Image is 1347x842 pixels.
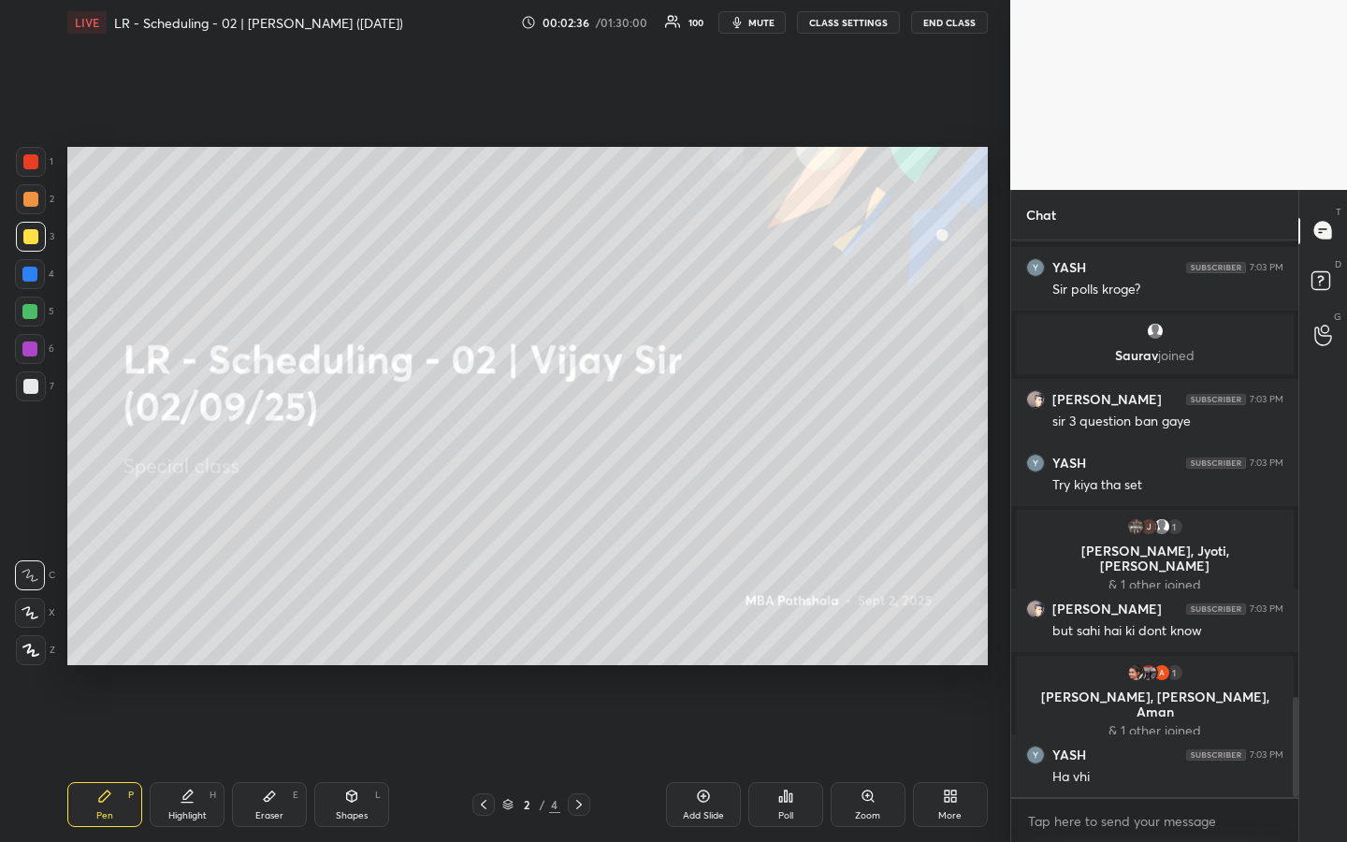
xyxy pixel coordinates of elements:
[549,796,560,813] div: 4
[1027,601,1044,617] img: thumbnail.jpg
[1027,391,1044,408] img: thumbnail.jpg
[1027,747,1044,763] img: thumbnail.jpg
[67,11,107,34] div: LIVE
[128,791,134,800] div: P
[1027,577,1282,592] p: & 1 other joined
[1186,749,1246,761] img: 4P8fHbbgJtejmAAAAAElFTkSuQmCC
[938,811,962,820] div: More
[15,560,55,590] div: C
[1139,663,1158,682] img: thumbnail.jpg
[748,16,775,29] span: mute
[255,811,283,820] div: Eraser
[1335,257,1341,271] p: D
[1186,603,1246,615] img: 4P8fHbbgJtejmAAAAAElFTkSuQmCC
[1336,205,1341,219] p: T
[1186,394,1246,405] img: 4P8fHbbgJtejmAAAAAElFTkSuQmCC
[778,811,793,820] div: Poll
[16,147,53,177] div: 1
[16,184,54,214] div: 2
[16,635,55,665] div: Z
[1011,240,1298,798] div: grid
[1139,517,1158,536] img: thumbnail.jpg
[1052,281,1283,299] div: Sir polls kroge?
[16,222,54,252] div: 3
[1027,348,1282,363] p: Saurav
[293,791,298,800] div: E
[1011,190,1071,240] p: Chat
[718,11,786,34] button: mute
[1250,603,1283,615] div: 7:03 PM
[1052,391,1162,408] h6: [PERSON_NAME]
[168,811,207,820] div: Highlight
[1250,749,1283,761] div: 7:03 PM
[517,799,536,810] div: 2
[540,799,545,810] div: /
[1166,517,1184,536] div: 1
[1027,723,1282,738] p: & 1 other joined
[1052,413,1283,431] div: sir 3 question ban gaye
[210,791,216,800] div: H
[688,18,703,27] div: 100
[1052,768,1283,787] div: Ha vhi
[1166,663,1184,682] div: 1
[1186,457,1246,469] img: 4P8fHbbgJtejmAAAAAElFTkSuQmCC
[336,811,368,820] div: Shapes
[15,297,54,327] div: 5
[1158,346,1195,364] span: joined
[375,791,381,800] div: L
[114,14,403,32] h4: LR - Scheduling - 02 | [PERSON_NAME] ([DATE])
[855,811,880,820] div: Zoom
[1027,544,1282,573] p: [PERSON_NAME], Jyoti, [PERSON_NAME]
[1152,663,1171,682] img: thumbnail.jpg
[1027,690,1282,719] p: [PERSON_NAME], [PERSON_NAME], Aman
[1126,517,1145,536] img: thumbnail.jpg
[1052,622,1283,641] div: but sahi hai ki dont know
[15,334,54,364] div: 6
[1334,310,1341,324] p: G
[683,811,724,820] div: Add Slide
[16,371,54,401] div: 7
[1052,747,1086,763] h6: YASH
[1027,259,1044,276] img: thumbnail.jpg
[1052,259,1086,276] h6: YASH
[1052,601,1162,617] h6: [PERSON_NAME]
[911,11,988,34] button: END CLASS
[15,598,55,628] div: X
[1146,322,1165,341] img: default.png
[1250,394,1283,405] div: 7:03 PM
[1152,517,1171,536] img: default.png
[797,11,900,34] button: CLASS SETTINGS
[1027,455,1044,472] img: thumbnail.jpg
[96,811,113,820] div: Pen
[1126,663,1145,682] img: thumbnail.jpg
[1052,476,1283,495] div: Try kiya tha set
[1052,455,1086,472] h6: YASH
[1250,262,1283,273] div: 7:03 PM
[1250,457,1283,469] div: 7:03 PM
[1186,262,1246,273] img: 4P8fHbbgJtejmAAAAAElFTkSuQmCC
[15,259,54,289] div: 4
